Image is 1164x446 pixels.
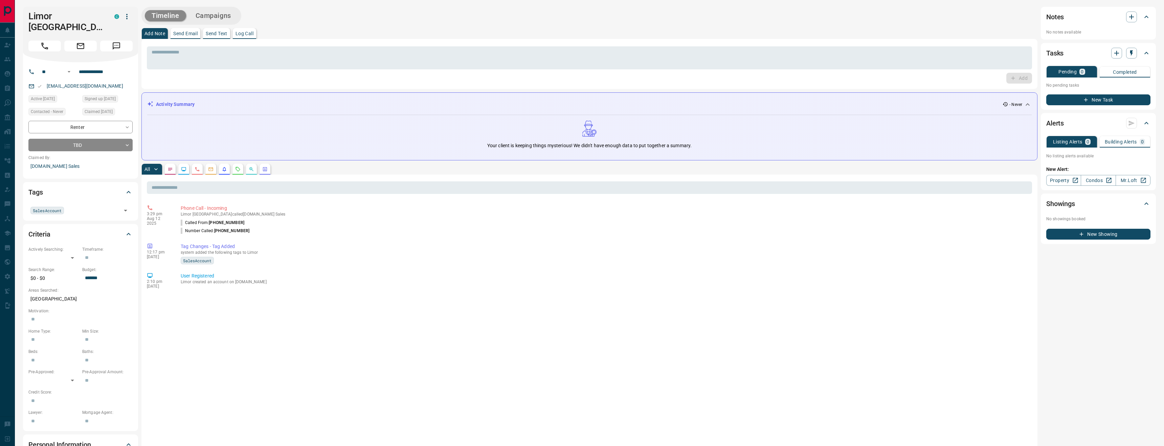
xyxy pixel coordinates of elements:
span: Message [100,41,133,51]
p: Aug 12 2025 [147,216,171,226]
p: - Never [1009,102,1022,108]
a: [EMAIL_ADDRESS][DOMAIN_NAME] [47,83,123,89]
div: Notes [1046,9,1150,25]
svg: Lead Browsing Activity [181,166,186,172]
span: Email [64,41,97,51]
button: Open [121,206,130,215]
div: Tue Nov 17 2015 [82,95,133,105]
div: TBD [28,139,133,151]
button: Campaigns [189,10,238,21]
h2: Showings [1046,198,1075,209]
button: Timeline [145,10,186,21]
p: Listing Alerts [1053,139,1082,144]
div: Showings [1046,196,1150,212]
p: Credit Score: [28,389,133,395]
p: New Alert: [1046,166,1150,173]
a: Condos [1081,175,1116,186]
p: No showings booked [1046,216,1150,222]
p: system added the following tags to Limor [181,250,1029,255]
p: 0 [1087,139,1089,144]
svg: Calls [195,166,200,172]
p: $0 - $0 [28,273,79,284]
span: Signed up [DATE] [85,95,116,102]
p: All [144,167,150,172]
p: Limor created an account on [DOMAIN_NAME] [181,280,1029,284]
p: Your client is keeping things mysterious! We didn't have enough data to put together a summary. [487,142,692,149]
p: Pre-Approval Amount: [82,369,133,375]
svg: Emails [208,166,214,172]
p: Baths: [82,349,133,355]
p: Completed [1113,70,1137,74]
p: User Registered [181,272,1029,280]
h2: Tasks [1046,48,1064,59]
p: Search Range: [28,267,79,273]
p: Activity Summary [156,101,195,108]
p: [GEOGRAPHIC_DATA] [28,293,133,305]
p: Budget: [82,267,133,273]
h2: Alerts [1046,118,1064,129]
svg: Opportunities [249,166,254,172]
div: Criteria [28,226,133,242]
p: 3:29 pm [147,211,171,216]
span: [PHONE_NUMBER] [214,228,250,233]
span: Contacted - Never [31,108,63,115]
span: Claimed [DATE] [85,108,113,115]
p: [DATE] [147,254,171,259]
p: Number Called: [181,228,249,234]
svg: Agent Actions [262,166,268,172]
p: 0 [1081,69,1083,74]
p: Called From: [181,220,244,226]
div: Alerts [1046,115,1150,131]
span: [PHONE_NUMBER] [209,220,244,225]
div: Renter [28,121,133,133]
p: [DATE] [147,284,171,289]
p: No notes available [1046,29,1150,35]
a: Mr.Loft [1116,175,1150,186]
p: No listing alerts available [1046,153,1150,159]
button: New Task [1046,94,1150,105]
svg: Email Valid [37,84,42,89]
button: Open [65,68,73,76]
div: Activity Summary- Never [147,98,1032,111]
p: Actively Searching: [28,246,79,252]
h1: Limor [GEOGRAPHIC_DATA] [28,11,104,32]
div: Fri Dec 09 2016 [28,95,79,105]
div: Wed Feb 19 2025 [82,108,133,117]
p: Areas Searched: [28,287,133,293]
p: Tag Changes - Tag Added [181,243,1029,250]
p: Log Call [236,31,253,36]
p: Send Text [206,31,227,36]
p: Min Size: [82,328,133,334]
span: SalesAccount [33,207,62,214]
a: Property [1046,175,1081,186]
div: Tasks [1046,45,1150,61]
p: Lawyer: [28,409,79,416]
div: Tags [28,184,133,200]
svg: Notes [167,166,173,172]
h2: Notes [1046,12,1064,22]
p: Motivation: [28,308,133,314]
p: Add Note [144,31,165,36]
span: Active [DATE] [31,95,55,102]
p: Building Alerts [1105,139,1137,144]
button: New Showing [1046,229,1150,240]
h2: Criteria [28,229,50,240]
p: Send Email [173,31,198,36]
span: SalesAccount [183,257,211,264]
div: condos.ca [114,14,119,19]
svg: Requests [235,166,241,172]
p: 0 [1141,139,1144,144]
p: Phone Call - Incoming [181,205,1029,212]
svg: Listing Alerts [222,166,227,172]
p: 2:10 pm [147,279,171,284]
p: Mortgage Agent: [82,409,133,416]
p: Pending [1058,69,1077,74]
p: 12:17 pm [147,250,171,254]
p: [DOMAIN_NAME] Sales [28,161,133,172]
p: Timeframe: [82,246,133,252]
span: Call [28,41,61,51]
p: Limor [GEOGRAPHIC_DATA] called [DOMAIN_NAME] Sales [181,212,1029,217]
p: Claimed By: [28,155,133,161]
p: No pending tasks [1046,80,1150,90]
p: Home Type: [28,328,79,334]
